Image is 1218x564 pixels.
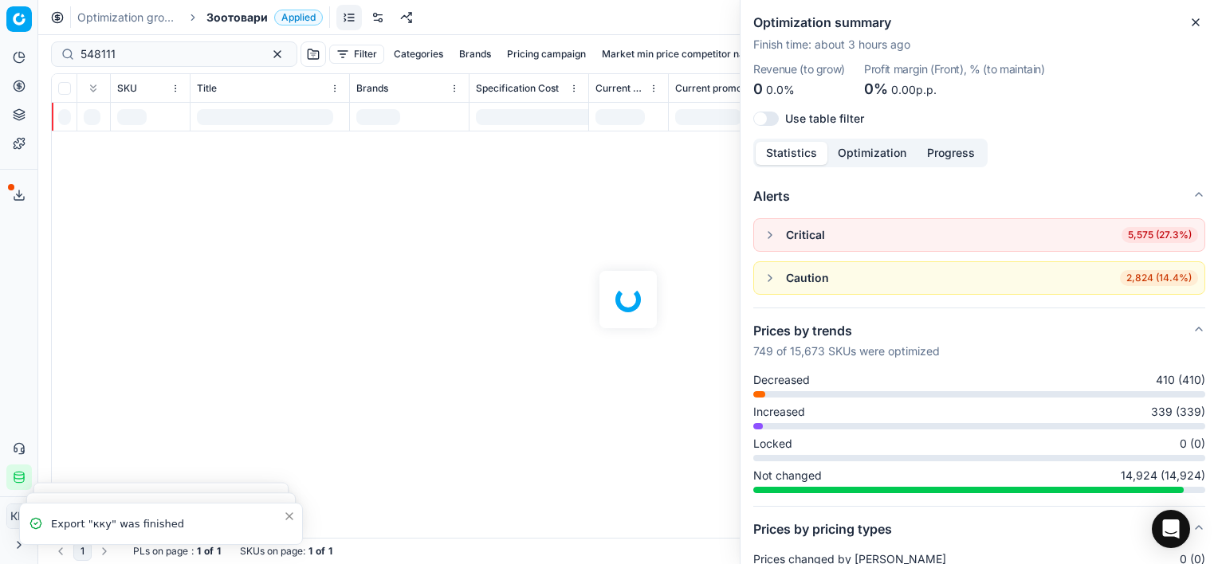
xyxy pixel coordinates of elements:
span: Increased [753,404,805,420]
span: 0.00p.p. [891,83,937,96]
button: Statistics [756,142,827,165]
dt: Profit margin (Front), % (to maintain) [864,64,1045,75]
button: Optimization [827,142,917,165]
nav: breadcrumb [77,10,323,25]
div: Prices by trends749 of 15,673 SKUs were optimized [753,372,1205,506]
div: Caution [786,270,829,286]
span: 2,824 (14.4%) [1120,270,1198,286]
span: Зоотовари [206,10,268,25]
button: Prices by pricing types [753,507,1205,551]
dt: Revenue (to grow) [753,64,845,75]
div: Alerts [753,218,1205,307]
p: 749 of 15,673 SKUs were optimized [753,343,940,359]
span: Decreased [753,372,810,388]
button: Close toast [280,507,299,526]
button: Progress [917,142,985,165]
span: Applied [274,10,323,25]
h5: Prices by trends [753,321,940,340]
span: 0% [864,80,888,97]
span: Locked [753,436,792,452]
span: 339 (339) [1151,404,1205,420]
button: КM [6,503,32,529]
span: 410 (410) [1156,372,1205,388]
p: Finish time : about 3 hours ago [753,37,1205,53]
label: Use table filter [785,113,864,124]
a: Optimization groups [77,10,179,25]
span: 0 [753,80,763,97]
span: ЗоотовариApplied [206,10,323,25]
span: 0 (0) [1180,436,1205,452]
div: Export "кку" was finished [51,516,283,532]
span: КM [7,504,31,528]
button: Prices by trends749 of 15,673 SKUs were optimized [753,308,1205,372]
span: Not changed [753,468,822,484]
div: Open Intercom Messenger [1152,510,1190,548]
div: Critical [786,227,825,243]
span: 0.0% [766,83,795,96]
span: 5,575 (27.3%) [1122,227,1198,243]
span: 14,924 (14,924) [1121,468,1205,484]
h2: Optimization summary [753,13,1205,32]
button: Alerts [753,174,1205,218]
